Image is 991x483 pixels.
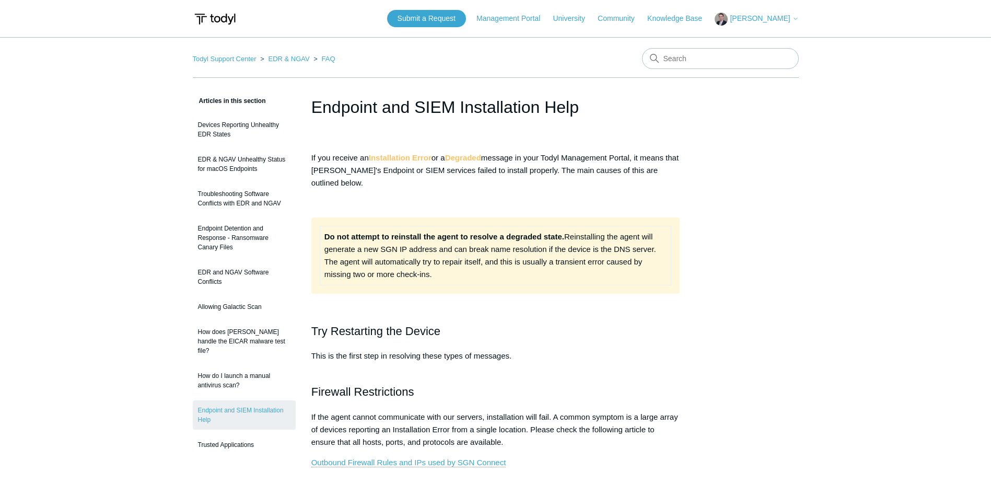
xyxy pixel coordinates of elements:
[715,13,798,26] button: [PERSON_NAME]
[387,10,466,27] a: Submit a Request
[311,411,680,448] p: If the agent cannot communicate with our servers, installation will fail. A common symptom is a l...
[311,322,680,340] h2: Try Restarting the Device
[320,226,671,285] td: Reinstalling the agent will generate a new SGN IP address and can break name resolution if the de...
[311,350,680,375] p: This is the first step in resolving these types of messages.
[193,149,296,179] a: EDR & NGAV Unhealthy Status for macOS Endpoints
[193,97,266,105] span: Articles in this section
[193,400,296,430] a: Endpoint and SIEM Installation Help
[193,218,296,257] a: Endpoint Detention and Response - Ransomware Canary Files
[311,383,680,401] h2: Firewall Restrictions
[193,297,296,317] a: Allowing Galactic Scan
[445,153,481,162] strong: Degraded
[311,458,506,467] a: Outbound Firewall Rules and IPs used by SGN Connect
[311,55,335,63] li: FAQ
[553,13,595,24] a: University
[193,184,296,213] a: Troubleshooting Software Conflicts with EDR and NGAV
[647,13,713,24] a: Knowledge Base
[193,322,296,361] a: How does [PERSON_NAME] handle the EICAR malware test file?
[193,366,296,395] a: How do I launch a manual antivirus scan?
[730,14,790,22] span: [PERSON_NAME]
[268,55,309,63] a: EDR & NGAV
[193,55,259,63] li: Todyl Support Center
[193,55,257,63] a: Todyl Support Center
[322,55,335,63] a: FAQ
[369,153,432,162] strong: Installation Error
[324,232,564,241] strong: Do not attempt to reinstall the agent to resolve a degraded state.
[193,262,296,292] a: EDR and NGAV Software Conflicts
[193,435,296,455] a: Trusted Applications
[642,48,799,69] input: Search
[258,55,311,63] li: EDR & NGAV
[193,115,296,144] a: Devices Reporting Unhealthy EDR States
[311,152,680,189] p: If you receive an or a message in your Todyl Management Portal, it means that [PERSON_NAME]'s End...
[193,9,237,29] img: Todyl Support Center Help Center home page
[598,13,645,24] a: Community
[476,13,551,24] a: Management Portal
[311,95,680,120] h1: Endpoint and SIEM Installation Help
